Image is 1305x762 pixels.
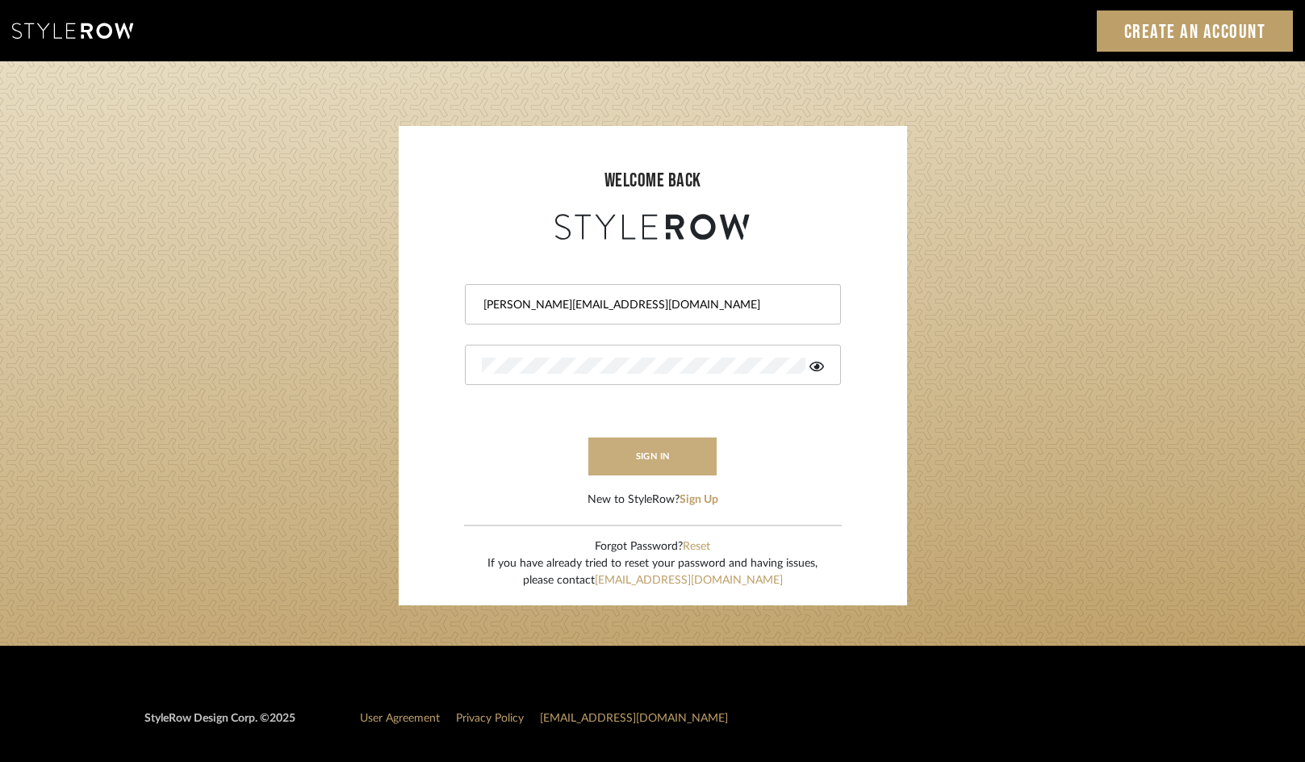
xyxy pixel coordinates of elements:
[482,297,820,313] input: Email Address
[415,166,891,195] div: welcome back
[680,492,718,509] button: Sign Up
[144,710,295,740] div: StyleRow Design Corp. ©2025
[456,713,524,724] a: Privacy Policy
[588,438,717,475] button: sign in
[487,538,818,555] div: Forgot Password?
[360,713,440,724] a: User Agreement
[588,492,718,509] div: New to StyleRow?
[540,713,728,724] a: [EMAIL_ADDRESS][DOMAIN_NAME]
[683,538,710,555] button: Reset
[595,575,783,586] a: [EMAIL_ADDRESS][DOMAIN_NAME]
[1097,10,1294,52] a: Create an Account
[487,555,818,589] div: If you have already tried to reset your password and having issues, please contact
